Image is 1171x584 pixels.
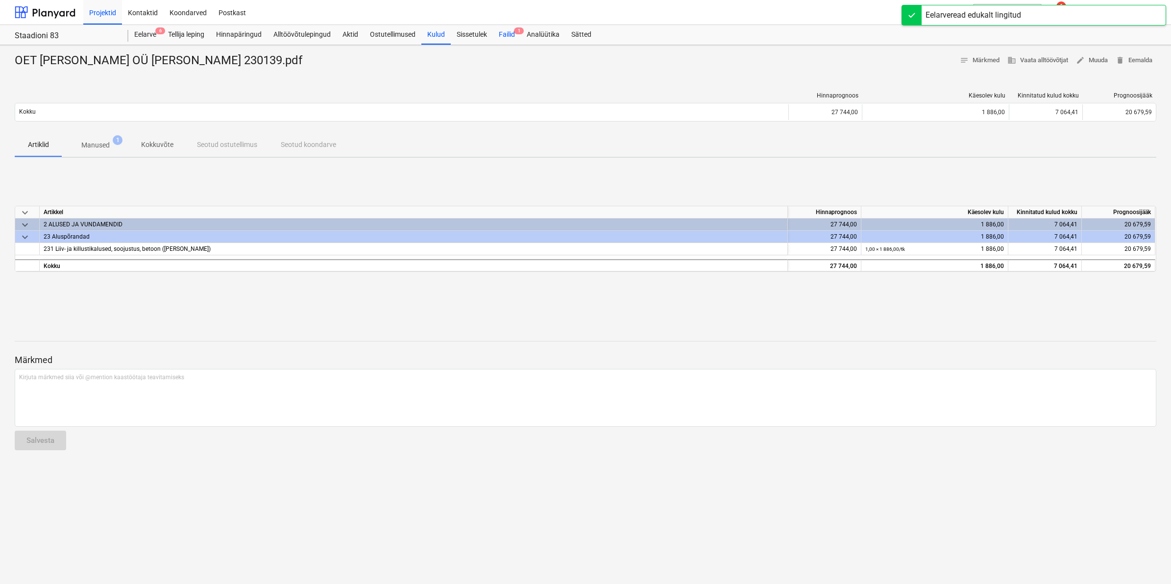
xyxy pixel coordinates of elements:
div: Failid [493,25,521,45]
span: Vaata alltöövõtjat [1007,55,1068,66]
div: Eelarve [128,25,162,45]
div: 1 886,00 [865,243,1004,255]
div: 7 064,41 [1008,259,1082,271]
div: 23 Aluspõrandad [44,231,783,243]
div: Hinnaprognoos [793,92,858,99]
p: Märkmed [15,354,1156,366]
a: Eelarve6 [128,25,162,45]
div: 27 744,00 [788,219,861,231]
div: Kinnitatud kulud kokku [1008,206,1082,219]
a: Sätted [565,25,597,45]
div: 20 679,59 [1082,219,1155,231]
div: Artikkel [40,206,788,219]
button: Muuda [1072,53,1112,68]
div: Staadioni 83 [15,31,117,41]
button: Eemalda [1112,53,1156,68]
div: 27 744,00 [788,104,862,120]
span: 20 679,59 [1125,109,1152,116]
button: Vaata alltöövõtjat [1003,53,1072,68]
a: Tellija leping [162,25,210,45]
div: 1 886,00 [865,231,1004,243]
div: 1 886,00 [865,260,1004,272]
div: 20 679,59 [1082,231,1155,243]
span: Muuda [1076,55,1108,66]
span: delete [1116,56,1124,65]
div: 2 ALUSED JA VUNDAMENDID [44,219,783,230]
span: notes [960,56,969,65]
div: Hinnaprognoos [788,206,861,219]
a: Aktid [337,25,364,45]
a: Hinnapäringud [210,25,268,45]
span: 1 [113,135,122,145]
div: Kinnitatud kulud kokku [1013,92,1079,99]
span: Märkmed [960,55,1000,66]
button: Märkmed [956,53,1003,68]
small: 1,00 × 1 886,00 / tk [865,246,905,252]
div: Käesolev kulu [861,206,1008,219]
span: 231 Liiv- ja killustikalused, soojustus, betoon (kelder) [44,245,211,252]
span: edit [1076,56,1085,65]
a: Failid1 [493,25,521,45]
a: Ostutellimused [364,25,421,45]
a: Kulud [421,25,451,45]
p: Manused [81,140,110,150]
div: 20 679,59 [1082,259,1155,271]
p: Artiklid [26,140,50,150]
div: 27 744,00 [788,231,861,243]
span: keyboard_arrow_down [19,231,31,243]
div: Kokku [40,259,788,271]
a: Analüütika [521,25,565,45]
div: 7 064,41 [1008,219,1082,231]
div: OET [PERSON_NAME] OÜ [PERSON_NAME] 230139.pdf [15,53,310,69]
div: Prognoosijääk [1087,92,1152,99]
span: 7 064,41 [1054,245,1077,252]
p: Kokkuvõte [141,140,173,150]
p: Kokku [19,108,36,116]
div: Käesolev kulu [866,92,1005,99]
span: keyboard_arrow_down [19,219,31,231]
div: 7 064,41 [1009,104,1082,120]
span: Eemalda [1116,55,1152,66]
div: 7 064,41 [1008,231,1082,243]
div: Eelarveread edukalt lingitud [926,9,1021,21]
span: business [1007,56,1016,65]
span: keyboard_arrow_down [19,207,31,219]
div: 27 744,00 [788,259,861,271]
span: 6 [155,27,165,34]
span: 1 [514,27,524,34]
span: 20 679,59 [1124,245,1151,252]
div: 1 886,00 [865,219,1004,231]
div: 1 886,00 [866,109,1005,116]
a: Sissetulek [451,25,493,45]
div: 27 744,00 [788,243,861,255]
a: Alltöövõtulepingud [268,25,337,45]
div: Prognoosijääk [1082,206,1155,219]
